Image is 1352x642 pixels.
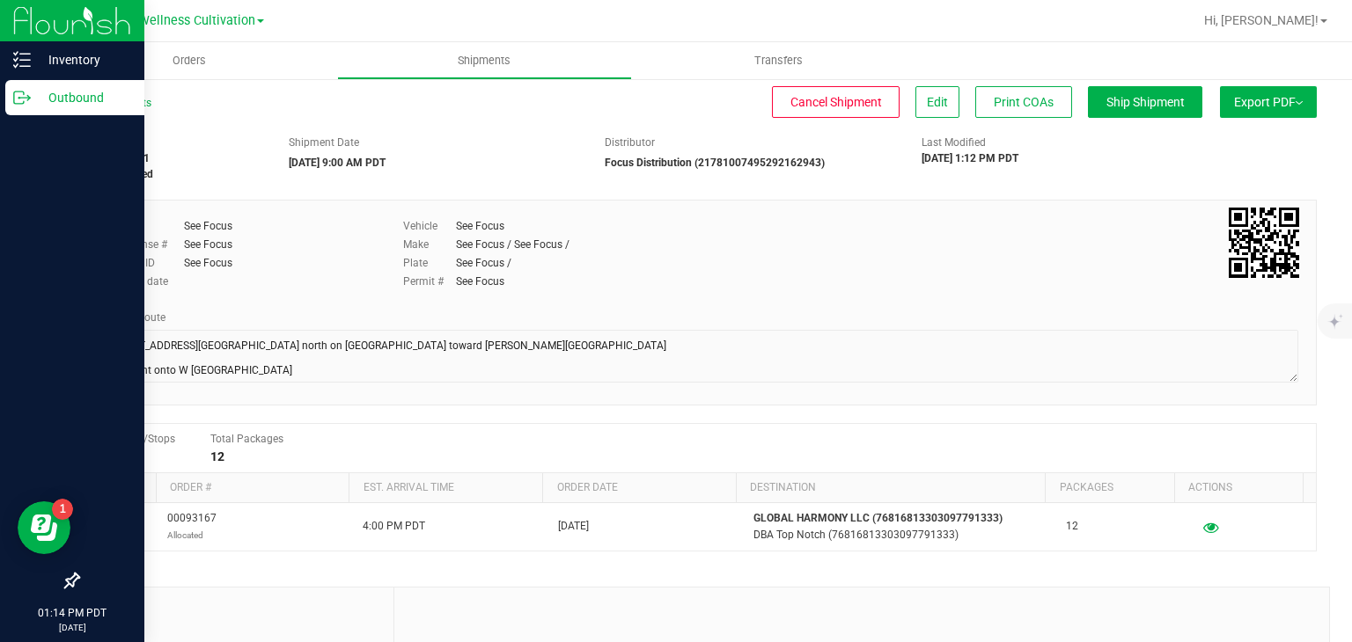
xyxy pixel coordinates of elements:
button: Edit [915,86,959,118]
label: Last Modified [922,135,986,150]
span: Edit [927,95,948,109]
span: Hi, [PERSON_NAME]! [1204,13,1319,27]
p: 01:14 PM PDT [8,605,136,621]
a: Orders [42,42,337,79]
th: Actions [1174,473,1303,503]
th: Packages [1045,473,1173,503]
p: DBA Top Notch (76816813303097791333) [753,527,1045,544]
span: Polaris Wellness Cultivation [95,13,255,28]
span: Transfers [731,53,827,69]
span: 12 [1066,518,1078,535]
button: Print COAs [975,86,1072,118]
qrcode: 20250925-001 [1229,208,1299,278]
a: Shipments [337,42,632,79]
label: Shipment Date [289,135,359,150]
iframe: Resource center [18,501,70,554]
span: [DATE] [558,518,589,535]
p: Outbound [31,87,136,108]
span: Print COAs [994,95,1054,109]
span: Shipments [434,53,534,69]
span: Cancel Shipment [790,95,882,109]
div: See Focus / See Focus / [456,237,569,252]
inline-svg: Outbound [13,89,31,106]
div: See Focus [456,218,504,234]
label: Plate [403,255,456,271]
span: Shipment # [77,135,262,150]
button: Cancel Shipment [772,86,900,118]
span: Total Packages [210,433,283,445]
p: GLOBAL HARMONY LLC (76816813303097791333) [753,510,1045,527]
label: Vehicle [403,218,456,234]
label: Make [403,237,456,252]
div: See Focus / [456,255,511,271]
span: Notes [92,601,380,622]
span: Ship Shipment [1106,95,1185,109]
iframe: Resource center unread badge [52,499,73,520]
button: Ship Shipment [1088,86,1202,118]
strong: [DATE] 9:00 AM PDT [289,157,386,169]
div: See Focus [184,218,232,234]
span: Orders [149,53,230,69]
p: Inventory [31,49,136,70]
span: 4:00 PM PDT [363,518,425,535]
th: Order date [542,473,736,503]
button: Export PDF [1220,86,1317,118]
p: Allocated [167,527,217,544]
a: Transfers [632,42,927,79]
label: Permit # [403,274,456,289]
th: Destination [736,473,1045,503]
strong: [DATE] 1:12 PM PDT [922,152,1018,164]
th: Est. arrival time [349,473,542,503]
span: 00093167 [167,510,217,544]
p: [DATE] [8,621,136,634]
div: See Focus [456,274,504,289]
th: Order # [156,473,349,503]
label: Distributor [605,135,655,150]
span: Export PDF [1234,95,1303,109]
strong: Focus Distribution (21781007495292162943) [605,157,825,169]
inline-svg: Inventory [13,51,31,69]
strong: 12 [210,449,224,463]
div: See Focus [184,237,232,252]
div: See Focus [184,255,232,271]
img: Scan me! [1229,208,1299,278]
